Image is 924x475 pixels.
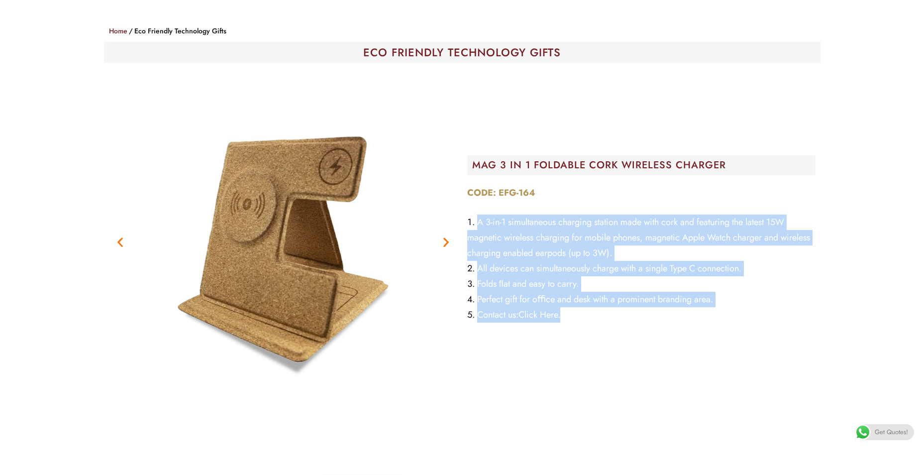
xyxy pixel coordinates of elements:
li: Eco Friendly Technology Gifts [127,25,226,37]
div: Image Carousel [109,68,457,416]
li: A 3-in-1 simultaneous charging station made with cork and featuring the latest 15W magnetic wirel... [467,215,816,261]
li: All devices can simultaneously charge with a single Type C connection. [467,261,816,276]
a: Home [109,26,127,36]
div: Next slide [440,236,452,248]
li: Folds ﬂat and easy to carry. [467,276,816,292]
li: Perfect gift for oﬃce and desk with a prominent branding area. [467,292,816,307]
li: Contact us: [467,307,816,323]
div: Previous slide [114,236,126,248]
div: 1 / 5 [109,68,457,416]
h1: ECO FRIENDLY TECHNOLOGY GIFTS [109,47,816,58]
img: efg-82-1 [109,68,457,416]
strong: CODE: EFG-164 [467,186,535,199]
h2: MAG 3 IN 1 FOLDABLE CORK WIRELESS CHARGER [472,160,816,170]
span: Get Quotes! [875,424,908,440]
a: Click Here. [518,308,560,321]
